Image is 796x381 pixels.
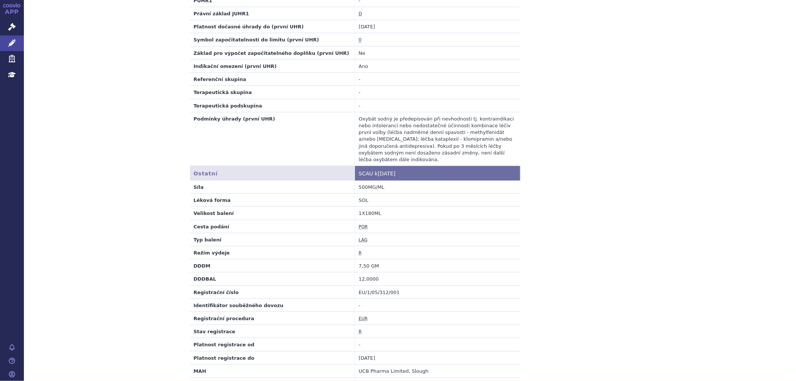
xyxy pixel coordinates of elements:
[359,329,362,335] abbr: registrovaný LP
[194,237,222,243] strong: Typ balení
[355,338,520,351] td: -
[194,316,255,321] strong: Registrační procedura
[194,290,239,295] strong: Registrační číslo
[194,24,304,29] strong: Platnost dočasné úhrady do (první UHR)
[359,224,368,230] abbr: Perorální podání
[194,63,277,69] strong: Indikační omezení (první UHR)
[355,99,520,112] td: -
[355,181,520,194] td: 500MG/ML
[355,364,520,377] td: UCB Pharma Limited, Slough
[194,116,275,122] strong: Podmínky úhrady (první UHR)
[378,171,395,177] span: [DATE]
[359,37,361,43] abbr: přípravky, které se nevydávají pacientovi v lékárně (LIM: A, D, S, C1, C2, C3)
[194,224,230,229] strong: Cesta podání
[194,368,206,374] strong: MAH
[355,272,520,285] td: 12,0000
[194,276,216,282] strong: DDDBAL
[355,20,520,33] td: [DATE]
[194,250,230,256] strong: Režim výdeje
[194,103,262,109] strong: Terapeutická podskupina
[194,263,210,269] strong: DDDM
[355,73,520,86] td: -
[355,259,520,272] td: 7,50 GM
[355,46,520,59] td: Ne
[355,285,520,299] td: EU/1/05/312/001
[355,299,520,312] td: -
[359,237,368,243] abbr: Lahev (Lahvička)
[194,184,204,190] strong: Síla
[355,112,520,166] td: Oxybát sodný je předepisován při nevhodnosti tj. kontraindikaci nebo intoleranci nebo nedostatečn...
[194,329,235,334] strong: Stav registrace
[359,316,368,322] abbr: registrace centralizovaným postupem Společenství (s vyjimkou orphans)
[190,166,355,181] th: Ostatní
[194,37,319,43] strong: Symbol započitatelnosti do limitu (první UHR)
[355,59,520,72] td: Ano
[355,86,520,99] td: -
[355,166,520,181] th: SCAU k
[359,250,362,256] abbr: léčivý přípravek může být vydáván pouze na lékařský předpis
[194,197,231,203] strong: Léková forma
[355,207,520,220] td: 1X180ML
[194,90,252,95] strong: Terapeutická skupina
[194,342,255,347] strong: Platnost registrace od
[194,11,249,16] strong: Právní základ JUHR1
[194,355,255,361] strong: Platnost registrace do
[194,210,234,216] strong: Velikost balení
[359,11,362,17] abbr: výše a podmínky úhrady léčivého přípravku určeného k léčbě vzácného onemocnění stanoveny dle § 39...
[194,50,349,56] strong: Základ pro výpočet započitatelného doplňku (první UHR)
[194,303,284,308] strong: Identifikátor souběžného dovozu
[355,194,520,207] td: SOL
[194,76,246,82] strong: Referenční skupina
[355,351,520,364] td: [DATE]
